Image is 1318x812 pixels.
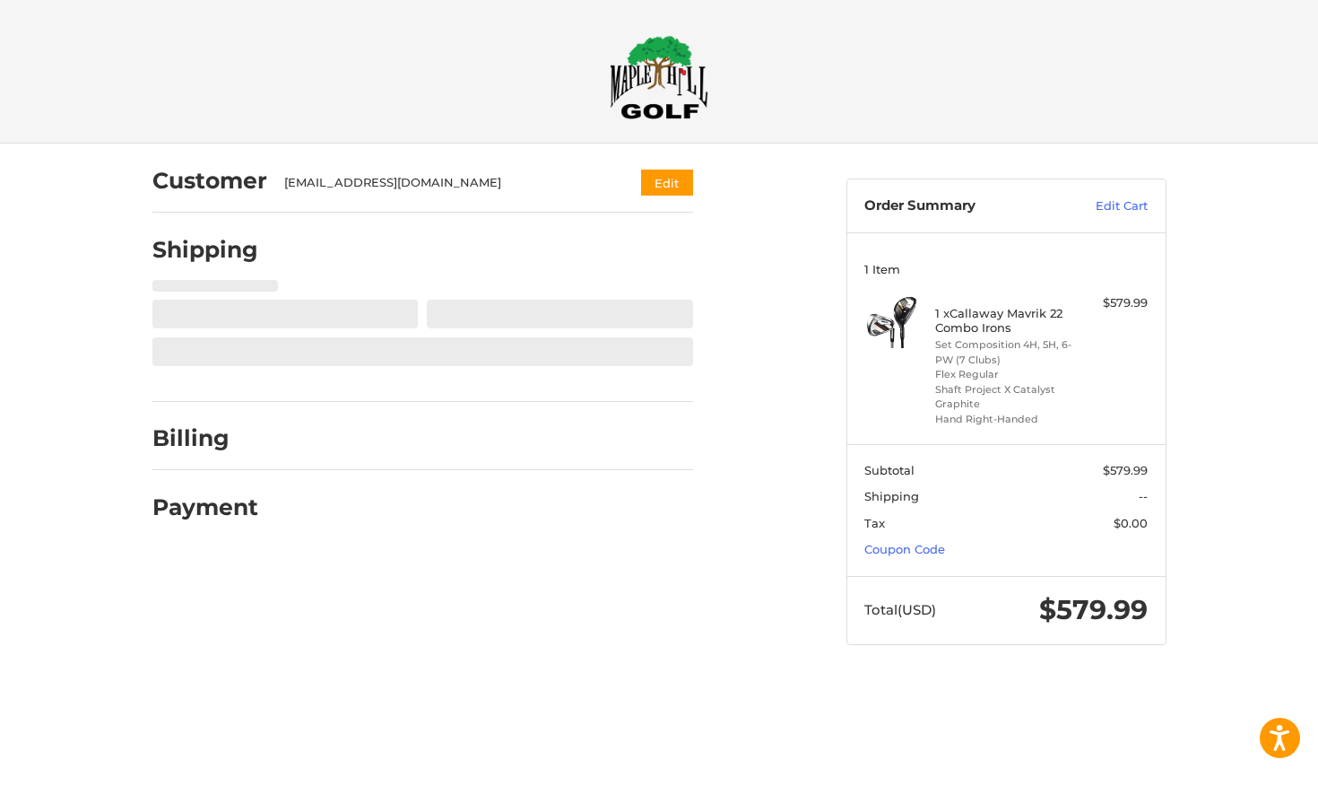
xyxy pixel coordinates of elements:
span: $579.99 [1039,593,1148,626]
h2: Billing [152,424,257,452]
h2: Payment [152,493,258,521]
a: Edit Cart [1057,197,1148,215]
span: Tax [864,516,885,530]
li: Set Composition 4H, 5H, 6-PW (7 Clubs) [935,337,1072,367]
h2: Shipping [152,236,258,264]
span: $579.99 [1103,463,1148,477]
div: [EMAIL_ADDRESS][DOMAIN_NAME] [284,174,606,192]
h2: Customer [152,167,267,195]
li: Shaft Project X Catalyst Graphite [935,382,1072,412]
img: Maple Hill Golf [610,35,708,119]
h3: 1 Item [864,262,1148,276]
li: Flex Regular [935,367,1072,382]
span: Subtotal [864,463,915,477]
h4: 1 x Callaway Mavrik 22 Combo Irons [935,306,1072,336]
li: Hand Right-Handed [935,412,1072,427]
span: Total (USD) [864,601,936,618]
a: Coupon Code [864,542,945,556]
div: $579.99 [1077,294,1148,312]
span: $0.00 [1114,516,1148,530]
button: Edit [641,170,693,196]
span: -- [1139,489,1148,503]
span: Shipping [864,489,919,503]
h3: Order Summary [864,197,1057,215]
